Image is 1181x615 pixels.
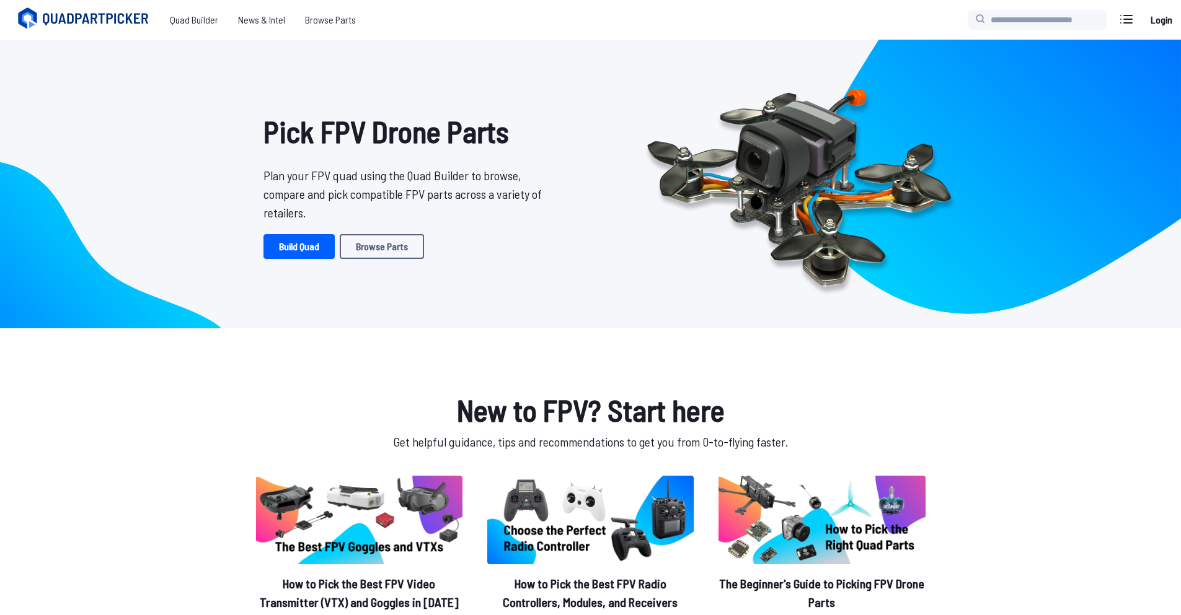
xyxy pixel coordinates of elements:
[228,7,295,32] a: News & Intel
[160,7,228,32] a: Quad Builder
[340,234,424,259] a: Browse Parts
[621,60,978,308] img: Quadcopter
[263,109,551,154] h1: Pick FPV Drone Parts
[295,7,366,32] a: Browse Parts
[263,234,335,259] a: Build Quad
[1146,7,1176,32] a: Login
[256,574,462,611] h2: How to Pick the Best FPV Video Transmitter (VTX) and Goggles in [DATE]
[254,432,928,451] p: Get helpful guidance, tips and recommendations to get you from 0-to-flying faster.
[719,574,925,611] h2: The Beginner's Guide to Picking FPV Drone Parts
[263,166,551,222] p: Plan your FPV quad using the Quad Builder to browse, compare and pick compatible FPV parts across...
[719,476,925,564] img: image of post
[256,476,462,564] img: image of post
[487,476,694,564] img: image of post
[487,574,694,611] h2: How to Pick the Best FPV Radio Controllers, Modules, and Receivers
[254,388,928,432] h1: New to FPV? Start here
